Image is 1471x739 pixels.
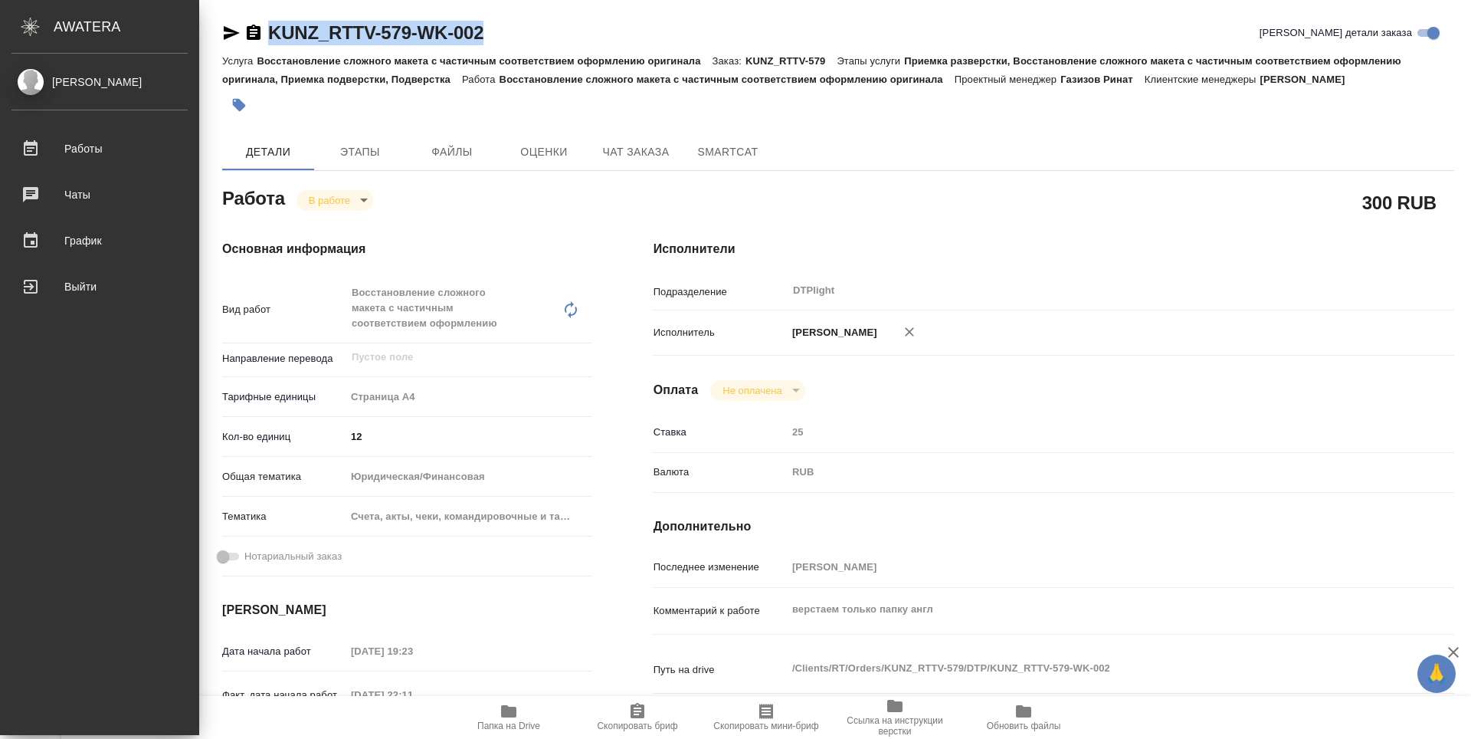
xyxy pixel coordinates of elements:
[959,696,1088,739] button: Обновить файлы
[346,384,592,410] div: Страница А4
[54,11,199,42] div: AWATERA
[654,603,787,619] p: Комментарий к работе
[787,596,1387,622] textarea: верстаем только папку англ
[654,465,787,480] p: Валюта
[11,137,188,160] div: Работы
[4,176,195,214] a: Чаты
[222,351,346,366] p: Направление перевода
[654,425,787,440] p: Ставка
[831,696,959,739] button: Ссылка на инструкции верстки
[787,655,1387,682] textarea: /Clients/RT/Orders/KUNZ_RTTV-579/DTP/KUNZ_RTTV-579-WK-002
[11,183,188,206] div: Чаты
[955,74,1060,85] p: Проектный менеджер
[573,696,702,739] button: Скопировать бриф
[222,509,346,524] p: Тематика
[11,275,188,298] div: Выйти
[222,469,346,484] p: Общая тематика
[346,684,480,706] input: Пустое поле
[787,421,1387,443] input: Пустое поле
[222,55,257,67] p: Услуга
[462,74,500,85] p: Работа
[244,24,263,42] button: Скопировать ссылку
[654,560,787,575] p: Последнее изменение
[222,240,592,258] h4: Основная информация
[597,721,677,731] span: Скопировать бриф
[599,143,673,162] span: Чат заказа
[745,55,837,67] p: KUNZ_RTTV-579
[477,721,540,731] span: Папка на Drive
[222,429,346,445] p: Кол-во единиц
[4,268,195,306] a: Выйти
[415,143,489,162] span: Файлы
[1423,658,1450,690] span: 🙏
[222,644,346,659] p: Дата начала работ
[654,381,699,399] h4: Оплата
[222,389,346,405] p: Тарифные единицы
[222,24,241,42] button: Скопировать ссылку для ЯМессенджера
[1417,655,1456,693] button: 🙏
[1060,74,1145,85] p: Газизов Ринат
[11,229,188,252] div: График
[222,183,285,211] h2: Работа
[654,517,1454,536] h4: Дополнительно
[713,55,745,67] p: Заказ:
[840,715,950,737] span: Ссылка на инструкции верстки
[4,130,195,168] a: Работы
[1260,25,1412,41] span: [PERSON_NAME] детали заказа
[987,721,1061,731] span: Обновить файлы
[837,55,904,67] p: Этапы услуги
[654,240,1454,258] h4: Исполнители
[507,143,581,162] span: Оценки
[346,504,592,530] div: Счета, акты, чеки, командировочные и таможенные документы
[1145,74,1260,85] p: Клиентские менеджеры
[713,721,818,731] span: Скопировать мини-бриф
[444,696,573,739] button: Папка на Drive
[691,143,765,162] span: SmartCat
[4,222,195,260] a: График
[346,425,592,448] input: ✎ Введи что-нибудь
[787,556,1387,578] input: Пустое поле
[244,549,342,564] span: Нотариальный заказ
[654,284,787,300] p: Подразделение
[500,74,955,85] p: Восстановление сложного макета с частичным соответствием оформлению оригинала
[231,143,305,162] span: Детали
[654,325,787,340] p: Исполнитель
[222,601,592,619] h4: [PERSON_NAME]
[257,55,712,67] p: Восстановление сложного макета с частичным соответствием оформлению оригинала
[350,348,556,366] input: Пустое поле
[222,688,346,703] p: Факт. дата начала работ
[346,464,592,490] div: Юридическая/Финансовая
[268,22,483,43] a: KUNZ_RTTV-579-WK-002
[346,640,480,662] input: Пустое поле
[787,325,877,340] p: [PERSON_NAME]
[296,190,373,211] div: В работе
[304,194,355,207] button: В работе
[893,315,926,349] button: Удалить исполнителя
[710,380,804,401] div: В работе
[11,74,188,90] div: [PERSON_NAME]
[222,88,256,122] button: Добавить тэг
[654,662,787,678] p: Путь на drive
[1260,74,1357,85] p: [PERSON_NAME]
[702,696,831,739] button: Скопировать мини-бриф
[718,384,786,397] button: Не оплачена
[323,143,397,162] span: Этапы
[222,302,346,317] p: Вид работ
[1362,189,1437,215] h2: 300 RUB
[787,459,1387,485] div: RUB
